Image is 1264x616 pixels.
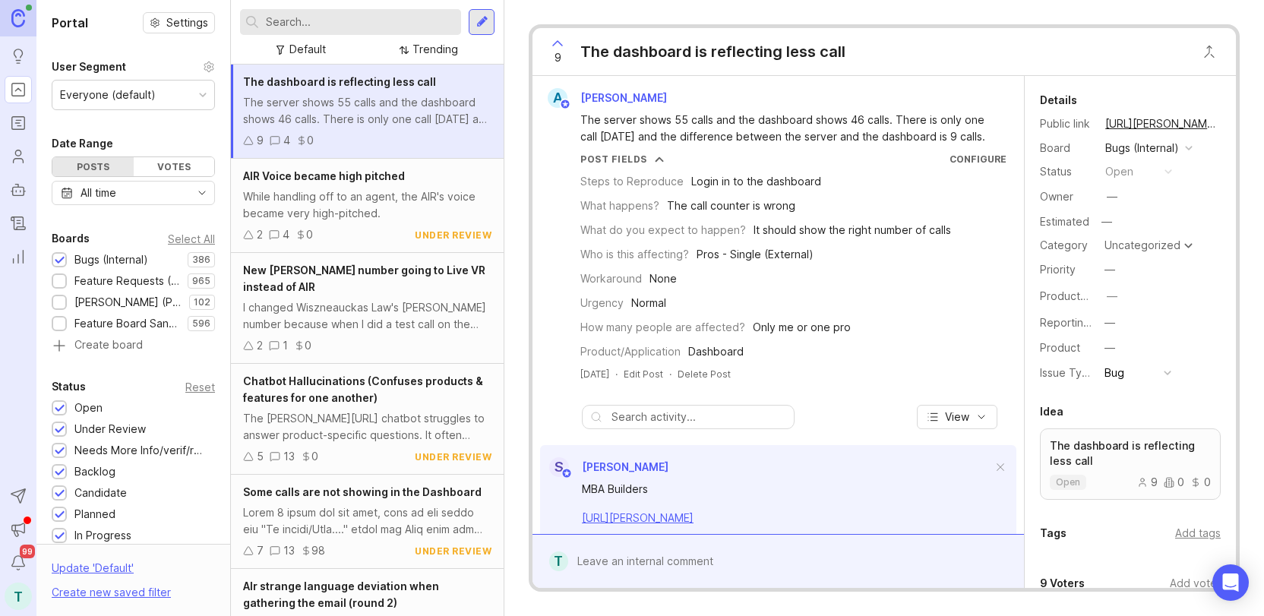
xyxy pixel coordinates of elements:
svg: toggle icon [190,187,214,199]
a: Configure [950,153,1006,165]
img: member badge [560,99,571,110]
span: 99 [20,545,35,558]
a: S[PERSON_NAME] [540,457,668,477]
span: [PERSON_NAME] [582,460,668,473]
div: Date Range [52,134,113,153]
button: ProductboardID [1102,286,1122,306]
label: Priority [1040,263,1076,276]
div: Everyone (default) [60,87,156,103]
div: Post Fields [580,153,647,166]
div: MBA Builders [582,481,992,498]
div: — [1104,340,1115,356]
div: 98 [311,542,325,559]
div: open [1105,163,1133,180]
div: Only me or one pro [753,319,851,336]
button: Close button [1194,36,1224,67]
a: [DATE] [580,368,609,381]
div: Create new saved filter [52,584,171,601]
div: 0 [305,337,311,354]
div: 9 [1137,477,1158,488]
div: — [1104,314,1115,331]
div: Steps to Reproduce [580,173,684,190]
a: AIR Voice became high pitchedWhile handling off to an agent, the AIR's voice became very high-pit... [231,159,504,253]
input: Search activity... [611,409,786,425]
div: under review [415,545,491,558]
p: 386 [192,254,210,266]
div: Pros - Single (External) [697,246,814,263]
div: Normal [631,295,666,311]
div: While handling off to an agent, the AIR's voice became very high-pitched. [243,188,491,222]
div: Estimated [1040,216,1089,227]
div: Dashboard [688,343,744,360]
label: Reporting Team [1040,316,1121,329]
div: Backlog [74,463,115,480]
a: New [PERSON_NAME] number going to Live VR instead of AIRI changed Wiszneauckas Law's [PERSON_NAME... [231,253,504,364]
button: Post Fields [580,153,664,166]
a: The dashboard is reflecting less callopen900 [1040,428,1221,500]
span: AIR Voice became high pitched [243,169,405,182]
div: In Progress [74,527,131,544]
div: 4 [283,226,289,243]
div: 2 [257,226,263,243]
a: Reporting [5,243,32,270]
a: Settings [143,12,215,33]
div: — [1104,261,1115,278]
button: View [917,405,997,429]
div: Planned [74,506,115,523]
div: Bug [1104,365,1124,381]
div: Bugs (Internal) [74,251,148,268]
div: Owner [1040,188,1093,205]
a: Create board [52,340,215,353]
div: Urgency [580,295,624,311]
div: Tags [1040,524,1066,542]
div: The call counter is wrong [667,197,795,214]
label: ProductboardID [1040,289,1120,302]
div: 0 [311,448,318,465]
div: Votes [134,157,215,176]
div: Feature Board Sandbox [DATE] [74,315,180,332]
div: The server shows 55 calls and the dashboard shows 46 calls. There is only one call [DATE] and the... [580,112,994,145]
a: Some calls are not showing in the DashboardLorem 8 ipsum dol sit amet, cons ad eli seddo eiu "Te ... [231,475,504,569]
div: Under Review [74,421,146,438]
div: Open [74,400,103,416]
a: [URL][PERSON_NAME] [1101,114,1221,134]
div: 0 [1190,477,1211,488]
div: — [1107,188,1117,205]
label: Issue Type [1040,366,1095,379]
div: Details [1040,91,1077,109]
div: What do you expect to happen? [580,222,746,239]
a: The dashboard is reflecting less callThe server shows 55 calls and the dashboard shows 46 calls. ... [231,65,504,159]
div: 13 [283,542,295,559]
h1: Portal [52,14,88,32]
div: Select All [168,235,215,243]
div: T [549,551,568,571]
div: — [1107,288,1117,305]
div: Delete Post [678,368,731,381]
div: Update ' Default ' [52,560,134,584]
div: Boards [52,229,90,248]
div: 0 [1164,477,1184,488]
button: Send to Autopilot [5,482,32,510]
div: Needs More Info/verif/repro [74,442,207,459]
div: User Segment [52,58,126,76]
div: under review [415,229,491,242]
button: Notifications [5,549,32,577]
div: Category [1040,237,1093,254]
a: Changelog [5,210,32,237]
button: Announcements [5,516,32,543]
div: Edit Post [624,368,663,381]
div: 13 [283,448,295,465]
div: [PERSON_NAME] (Public) [74,294,182,311]
div: · [669,368,671,381]
div: under review [415,450,491,463]
div: Add voter [1170,575,1221,592]
div: What happens? [580,197,659,214]
a: Ideas [5,43,32,70]
div: It should show the right number of calls [754,222,951,239]
p: 965 [192,275,210,287]
div: Bugs (Internal) [1105,140,1179,156]
div: · [615,368,618,381]
div: 9 [257,132,264,149]
input: Search... [266,14,455,30]
div: T [5,583,32,610]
